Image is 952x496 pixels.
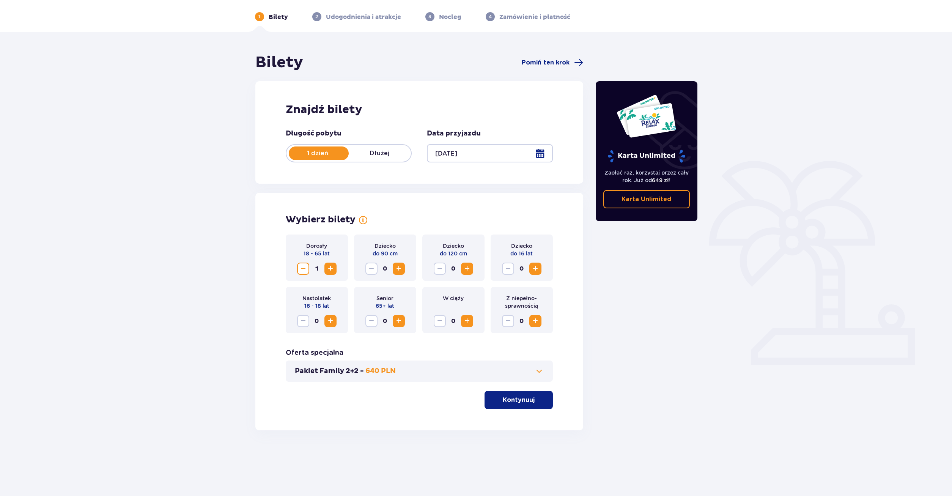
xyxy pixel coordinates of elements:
p: do 120 cm [440,250,467,257]
p: Długość pobytu [286,129,341,138]
span: 0 [516,315,528,327]
button: Zmniejsz [365,263,378,275]
button: Zwiększ [393,263,405,275]
p: Dziecko [511,242,532,250]
p: Karta Unlimited [622,195,671,203]
p: Dziecko [375,242,396,250]
p: Data przyjazdu [427,129,481,138]
button: Zmniejsz [434,263,446,275]
p: Senior [376,294,393,302]
p: W ciąży [443,294,464,302]
button: Zwiększ [393,315,405,327]
button: Zmniejsz [365,315,378,327]
span: 0 [516,263,528,275]
p: 65+ lat [376,302,394,310]
button: Zmniejsz [502,263,514,275]
p: 2 [315,13,318,20]
span: 0 [311,315,323,327]
p: Dłużej [349,149,411,157]
button: Zwiększ [324,315,337,327]
p: 1 [258,13,260,20]
div: 2Udogodnienia i atrakcje [312,12,401,21]
p: Dorosły [306,242,327,250]
p: Udogodnienia i atrakcje [326,13,401,21]
p: Zamówienie i płatność [499,13,570,21]
a: Karta Unlimited [603,190,690,208]
button: Zwiększ [529,263,541,275]
p: Z niepełno­sprawnością [497,294,547,310]
span: 0 [379,315,391,327]
p: do 16 lat [510,250,533,257]
span: 0 [447,315,459,327]
button: Zmniejsz [502,315,514,327]
img: Dwie karty całoroczne do Suntago z napisem 'UNLIMITED RELAX', na białym tle z tropikalnymi liśćmi... [616,94,677,138]
h2: Znajdź bilety [286,102,553,117]
button: Zmniejsz [297,315,309,327]
span: 0 [447,263,459,275]
span: 1 [311,263,323,275]
p: Karta Unlimited [607,150,686,163]
p: Kontynuuj [503,396,535,404]
p: Bilety [269,13,288,21]
div: 3Nocleg [425,12,461,21]
button: Kontynuuj [485,391,553,409]
h2: Wybierz bilety [286,214,356,225]
h3: Oferta specjalna [286,348,343,357]
p: Nocleg [439,13,461,21]
p: Nastolatek [302,294,331,302]
button: Zwiększ [461,263,473,275]
p: Dziecko [443,242,464,250]
button: Zwiększ [529,315,541,327]
div: 1Bilety [255,12,288,21]
a: Pomiń ten krok [522,58,583,67]
p: do 90 cm [373,250,398,257]
p: 1 dzień [286,149,349,157]
button: Zmniejsz [434,315,446,327]
p: 4 [489,13,492,20]
span: 0 [379,263,391,275]
span: 649 zł [652,177,669,183]
p: 3 [428,13,431,20]
p: Pakiet Family 2+2 - [295,367,364,376]
button: Zmniejsz [297,263,309,275]
div: 4Zamówienie i płatność [486,12,570,21]
p: 640 PLN [365,367,396,376]
span: Pomiń ten krok [522,58,570,67]
h1: Bilety [255,53,303,72]
p: Zapłać raz, korzystaj przez cały rok. Już od ! [603,169,690,184]
p: 18 - 65 lat [304,250,330,257]
p: 16 - 18 lat [304,302,329,310]
button: Zwiększ [324,263,337,275]
button: Pakiet Family 2+2 -640 PLN [295,367,544,376]
button: Zwiększ [461,315,473,327]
